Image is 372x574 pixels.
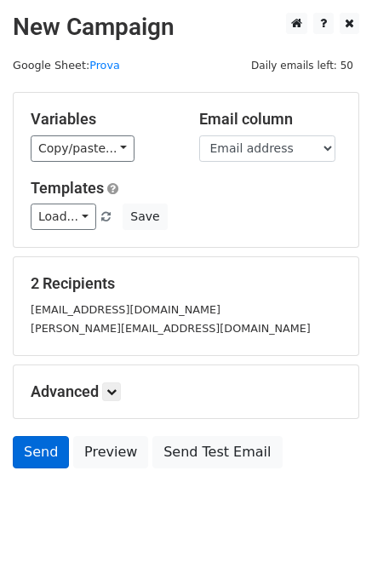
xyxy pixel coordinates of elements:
[287,492,372,574] iframe: Chat Widget
[73,436,148,468] a: Preview
[31,274,341,293] h5: 2 Recipients
[13,59,120,72] small: Google Sheet:
[287,492,372,574] div: Widget chat
[13,436,69,468] a: Send
[13,13,359,42] h2: New Campaign
[31,179,104,197] a: Templates
[31,382,341,401] h5: Advanced
[199,110,342,129] h5: Email column
[89,59,120,72] a: Prova
[245,56,359,75] span: Daily emails left: 50
[123,204,167,230] button: Save
[31,322,311,335] small: [PERSON_NAME][EMAIL_ADDRESS][DOMAIN_NAME]
[31,135,134,162] a: Copy/paste...
[31,204,96,230] a: Load...
[245,59,359,72] a: Daily emails left: 50
[152,436,282,468] a: Send Test Email
[31,303,220,316] small: [EMAIL_ADDRESS][DOMAIN_NAME]
[31,110,174,129] h5: Variables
